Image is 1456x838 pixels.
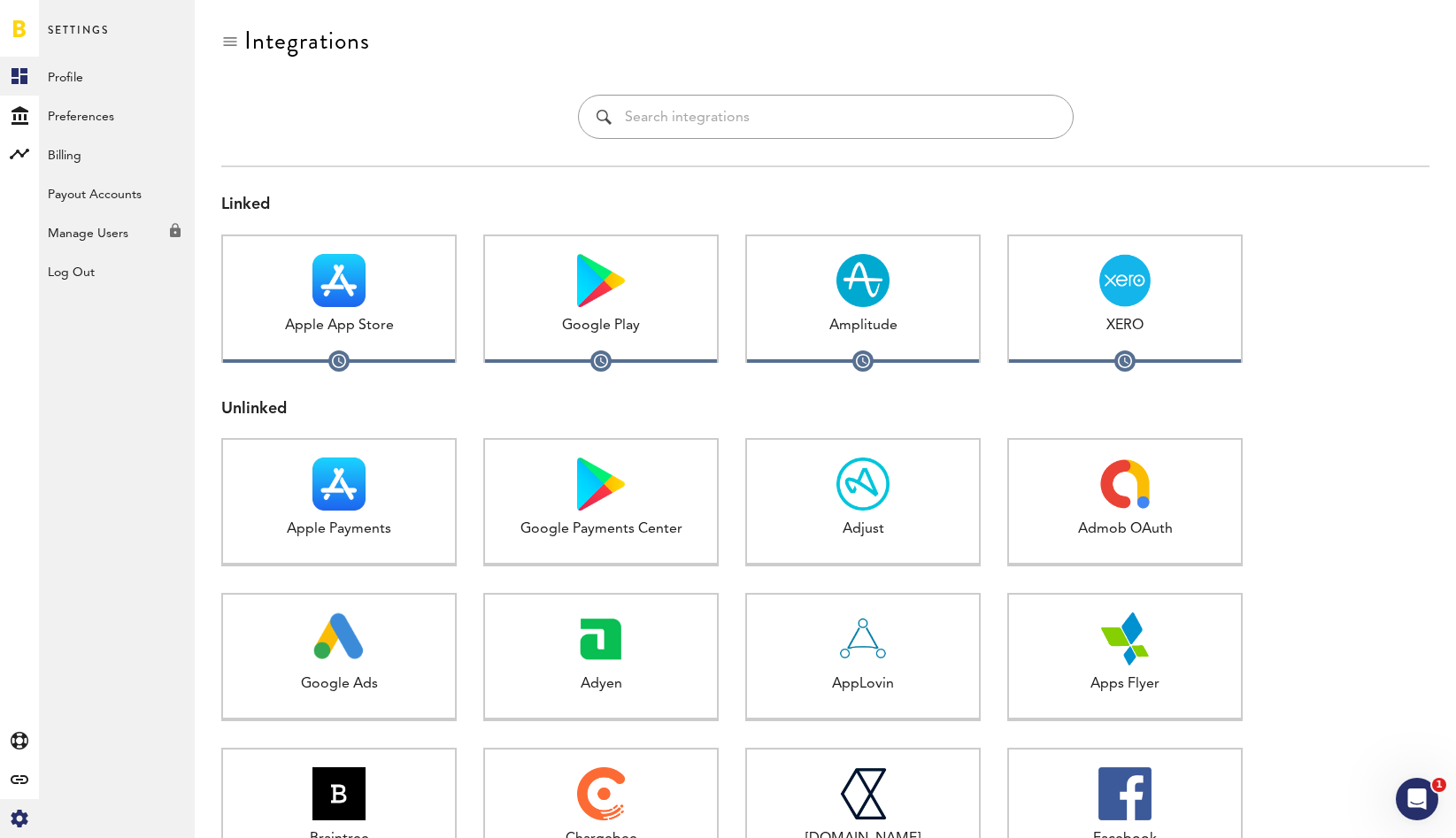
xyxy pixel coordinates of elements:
img: AppLovin [836,612,890,665]
span: 1 [1432,778,1446,792]
div: Adyen [485,674,717,695]
div: Apple Payments [223,519,455,540]
div: Linked [221,194,1429,217]
img: Google Ads [313,612,366,665]
iframe: Intercom live chat [1396,778,1438,820]
img: Chargebee [577,767,624,820]
div: Integrations [244,27,370,55]
img: XERO [1099,254,1152,307]
img: Adjust [836,457,890,511]
img: Amplitude [836,254,890,307]
img: Braintree [312,767,366,820]
div: Log Out [39,251,195,283]
div: Apps Flyer [1009,674,1241,695]
div: XERO [1009,316,1241,336]
img: Checkout.com [839,767,886,820]
div: Google Payments Center [485,519,717,540]
img: Google Play [577,254,625,307]
div: Available only for Executive Analytics subscribers and funding clients [39,212,195,244]
span: Settings [48,19,109,57]
img: Apple Payments [312,457,366,511]
div: Apple App Store [223,316,455,336]
a: Payout Accounts [39,173,195,212]
img: Apps Flyer [1098,612,1152,665]
input: Search integrations [625,96,1055,138]
a: Profile [39,57,195,96]
a: Billing [39,135,195,173]
div: Amplitude [747,316,979,336]
img: Admob OAuth [1098,457,1152,511]
div: Admob OAuth [1009,519,1241,540]
div: Google Ads [223,674,455,695]
div: Google Play [485,316,717,336]
img: Facebook [1098,767,1152,820]
img: Adyen [574,612,628,665]
div: Adjust [747,519,979,540]
img: Apple App Store [312,254,366,307]
a: Preferences [39,96,195,135]
span: Support [37,12,101,28]
img: Google Payments Center [577,457,625,511]
div: Unlinked [221,398,1429,421]
div: AppLovin [747,674,979,695]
